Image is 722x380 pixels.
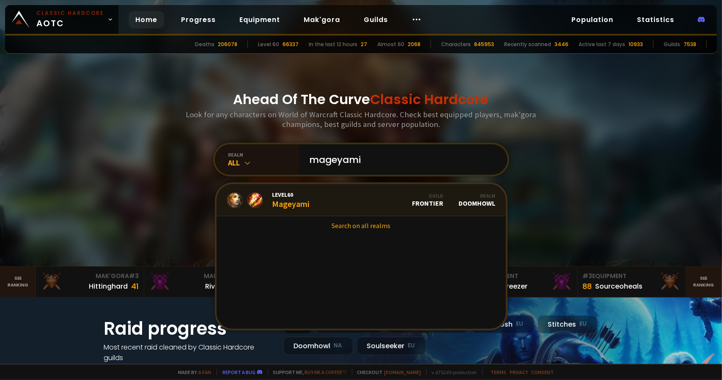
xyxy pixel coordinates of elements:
[41,272,139,281] div: Mak'Gora
[579,41,625,48] div: Active last 7 days
[217,184,506,216] a: Level60MageyamiGuildFrontierRealmDoomhowl
[5,5,118,34] a: Classic HardcoreAOTC
[459,193,496,207] div: Doomhowl
[532,369,554,375] a: Consent
[36,9,104,17] small: Classic Hardcore
[334,341,343,350] small: NA
[357,337,426,355] div: Soulseeker
[272,191,310,209] div: Mageyami
[183,110,540,129] h3: Look for any characters on World of Warcraft Classic Hardcore. Check best equipped players, mak'g...
[352,369,421,375] span: Checkout
[441,41,471,48] div: Characters
[684,41,696,48] div: 7538
[283,41,299,48] div: 66337
[475,272,572,281] div: Equipment
[305,144,497,175] input: Search a character...
[583,281,592,292] div: 88
[357,11,395,28] a: Guilds
[629,41,643,48] div: 10933
[361,41,367,48] div: 27
[504,41,551,48] div: Recently scanned
[469,267,578,297] a: #2Equipment88Notafreezer
[459,193,496,199] div: Realm
[297,11,347,28] a: Mak'gora
[630,11,681,28] a: Statistics
[149,272,247,281] div: Mak'Gora
[426,369,477,375] span: v. d752d5 - production
[408,41,420,48] div: 2068
[565,11,620,28] a: Population
[412,193,444,199] div: Guild
[583,272,681,281] div: Equipment
[305,369,347,375] a: Buy me a coffee
[205,281,232,292] div: Rivench
[223,369,256,375] a: Report a bug
[36,267,144,297] a: Mak'Gora#3Hittinghard41
[309,41,357,48] div: In the last 12 hours
[686,267,722,297] a: Seeranking
[487,281,528,292] div: Notafreezer
[412,193,444,207] div: Frontier
[104,363,159,373] a: See all progress
[377,41,404,48] div: Almost 60
[258,41,279,48] div: Level 60
[510,369,528,375] a: Privacy
[491,369,507,375] a: Terms
[233,11,287,28] a: Equipment
[474,41,494,48] div: 845953
[218,41,237,48] div: 206078
[272,191,310,198] span: Level 60
[104,342,273,363] h4: Most recent raid cleaned by Classic Hardcore guilds
[199,369,211,375] a: a fan
[131,281,139,292] div: 41
[583,272,593,280] span: # 3
[233,89,489,110] h1: Ahead Of The Curve
[268,369,347,375] span: Support me,
[36,9,104,30] span: AOTC
[371,90,489,109] span: Classic Hardcore
[89,281,128,292] div: Hittinghard
[144,267,253,297] a: Mak'Gora#2Rivench100
[408,341,415,350] small: EU
[228,151,299,158] div: realm
[555,41,568,48] div: 3446
[283,337,353,355] div: Doomhowl
[580,320,587,328] small: EU
[173,369,211,375] span: Made by
[174,11,222,28] a: Progress
[217,216,506,235] a: Search on all realms
[384,369,421,375] a: [DOMAIN_NAME]
[538,315,598,333] div: Stitches
[195,41,214,48] div: Deaths
[129,11,164,28] a: Home
[129,272,139,280] span: # 3
[596,281,643,292] div: Sourceoheals
[664,41,680,48] div: Guilds
[228,158,299,168] div: All
[516,320,524,328] small: EU
[578,267,686,297] a: #3Equipment88Sourceoheals
[104,315,273,342] h1: Raid progress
